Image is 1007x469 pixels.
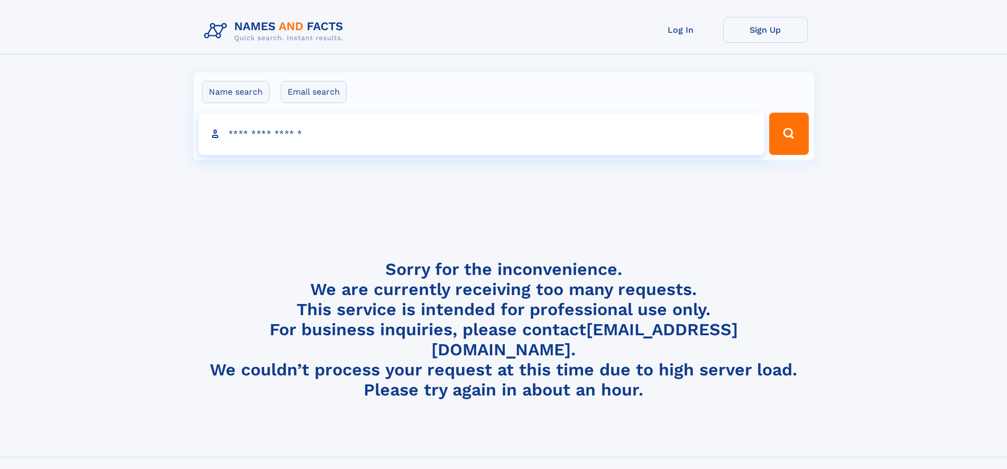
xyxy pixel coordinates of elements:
[200,17,352,45] img: Logo Names and Facts
[431,319,738,360] a: [EMAIL_ADDRESS][DOMAIN_NAME]
[639,17,723,43] a: Log In
[200,259,808,400] h4: Sorry for the inconvenience. We are currently receiving too many requests. This service is intend...
[723,17,808,43] a: Sign Up
[199,113,765,155] input: search input
[769,113,808,155] button: Search Button
[281,81,347,103] label: Email search
[202,81,270,103] label: Name search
